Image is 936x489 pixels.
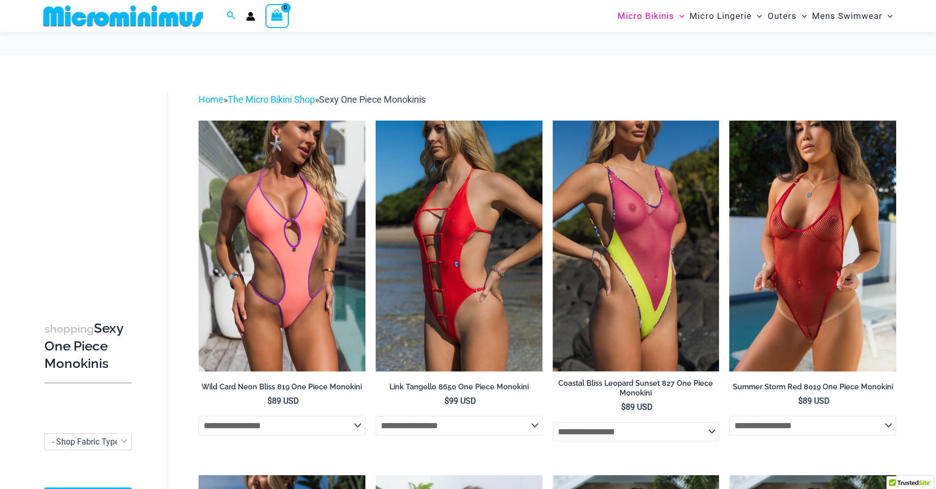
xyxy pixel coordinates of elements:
span: Micro Bikinis [618,3,674,29]
img: Summer Storm Red 8019 One Piece 04 [729,121,896,371]
bdi: 99 USD [445,396,476,406]
span: Menu Toggle [674,3,684,29]
h3: Sexy One Piece Monokinis [44,320,132,372]
span: Micro Lingerie [689,3,752,29]
span: Menu Toggle [752,3,762,29]
a: Micro LingerieMenu ToggleMenu Toggle [687,3,765,29]
span: $ [621,402,626,412]
bdi: 89 USD [267,396,299,406]
nav: Site Navigation [613,2,897,31]
iframe: TrustedSite Certified [44,84,136,288]
h2: Wild Card Neon Bliss 819 One Piece Monokini [199,382,365,392]
h2: Coastal Bliss Leopard Sunset 827 One Piece Monokini [553,379,720,398]
span: Menu Toggle [797,3,807,29]
img: Wild Card Neon Bliss 819 One Piece 04 [199,121,365,371]
a: Summer Storm Red 8019 One Piece Monokini [729,382,896,395]
img: Coastal Bliss Leopard Sunset 827 One Piece Monokini 06 [553,121,720,371]
a: Home [199,94,224,105]
a: Link Tangello 8650 One Piece Monokini [376,382,543,395]
span: shopping [44,322,94,335]
a: Micro BikinisMenu ToggleMenu Toggle [615,3,687,29]
a: View Shopping Cart, empty [265,4,289,28]
span: Outers [768,3,797,29]
a: Summer Storm Red 8019 One Piece 04Summer Storm Red 8019 One Piece 03Summer Storm Red 8019 One Pie... [729,121,896,371]
a: OutersMenu ToggleMenu Toggle [765,3,809,29]
img: MM SHOP LOGO FLAT [39,5,207,28]
a: Wild Card Neon Bliss 819 One Piece Monokini [199,382,365,395]
span: $ [267,396,272,406]
a: Mens SwimwearMenu ToggleMenu Toggle [809,3,895,29]
h2: Summer Storm Red 8019 One Piece Monokini [729,382,896,392]
a: Account icon link [246,12,255,21]
span: » » [199,94,426,105]
bdi: 89 USD [798,396,830,406]
span: $ [798,396,803,406]
h2: Link Tangello 8650 One Piece Monokini [376,382,543,392]
span: Menu Toggle [882,3,893,29]
a: Search icon link [227,10,236,22]
span: - Shop Fabric Type [52,437,119,447]
a: The Micro Bikini Shop [228,94,315,105]
img: Link Tangello 8650 One Piece Monokini 11 [376,121,543,371]
a: Coastal Bliss Leopard Sunset 827 One Piece Monokini [553,379,720,402]
span: - Shop Fabric Type [44,433,132,450]
a: Link Tangello 8650 One Piece Monokini 11Link Tangello 8650 One Piece Monokini 12Link Tangello 865... [376,121,543,371]
bdi: 89 USD [621,402,653,412]
a: Wild Card Neon Bliss 819 One Piece 04Wild Card Neon Bliss 819 One Piece 05Wild Card Neon Bliss 81... [199,121,365,371]
span: - Shop Fabric Type [45,434,131,450]
a: Coastal Bliss Leopard Sunset 827 One Piece Monokini 06Coastal Bliss Leopard Sunset 827 One Piece ... [553,121,720,371]
span: $ [445,396,449,406]
span: Sexy One Piece Monokinis [319,94,426,105]
span: Mens Swimwear [812,3,882,29]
